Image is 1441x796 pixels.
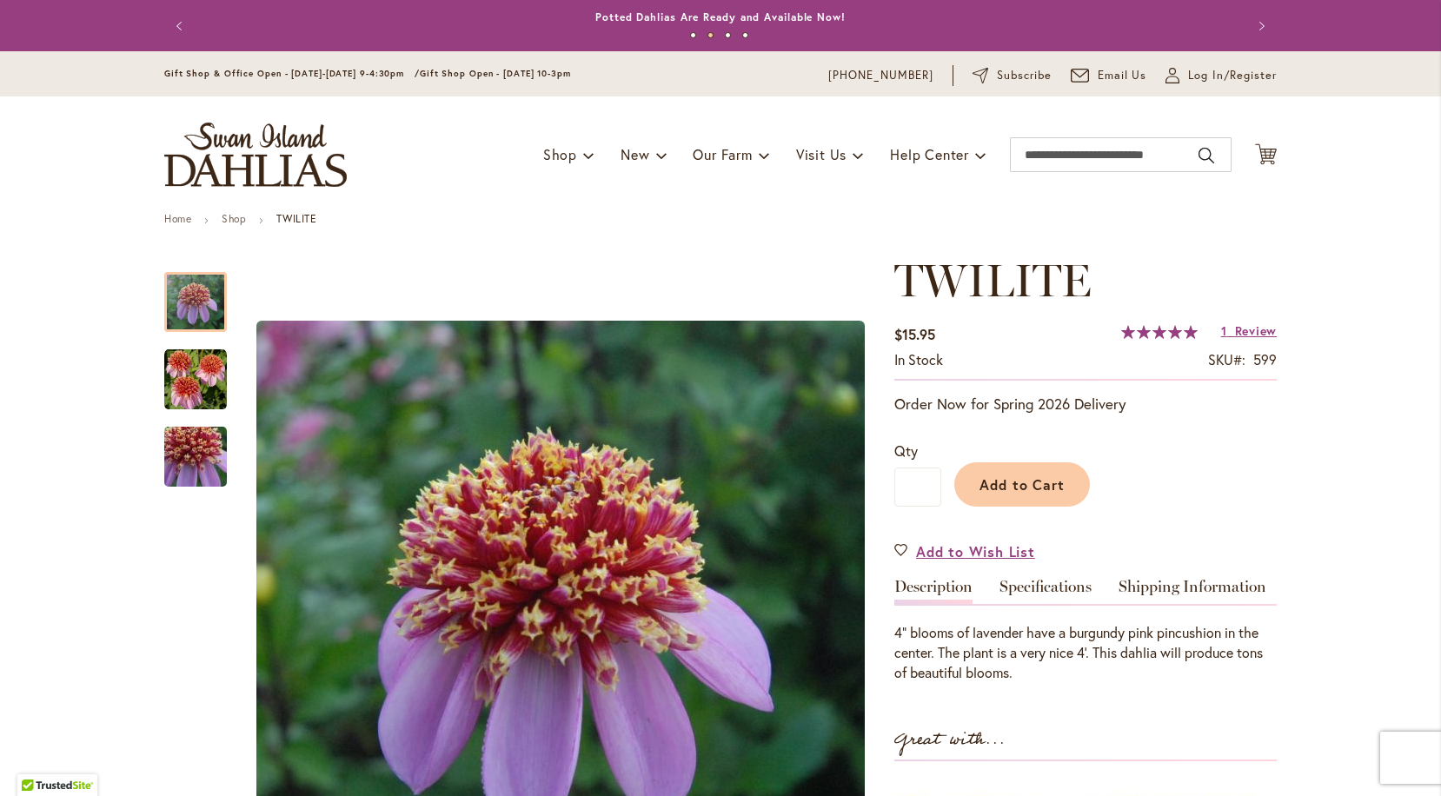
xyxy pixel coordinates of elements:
div: 4” blooms of lavender have a burgundy pink pincushion in the center. The plant is a very nice 4’.... [894,623,1277,683]
iframe: Launch Accessibility Center [13,734,62,783]
a: Shipping Information [1119,579,1266,604]
a: Shop [222,212,246,225]
a: Email Us [1071,67,1147,84]
span: Qty [894,441,918,460]
span: Visit Us [796,145,847,163]
span: $15.95 [894,325,935,343]
a: Potted Dahlias Are Ready and Available Now! [595,10,846,23]
span: Add to Wish List [916,541,1035,561]
a: Description [894,579,973,604]
a: Specifications [999,579,1092,604]
a: Log In/Register [1165,67,1277,84]
div: TWILITE [164,332,244,409]
span: Review [1235,322,1277,339]
span: Subscribe [997,67,1052,84]
a: [PHONE_NUMBER] [828,67,933,84]
div: TWILITE [164,409,227,487]
a: Subscribe [973,67,1052,84]
button: Previous [164,9,199,43]
div: 599 [1253,350,1277,370]
button: 4 of 4 [742,32,748,38]
strong: Great with... [894,726,1006,754]
a: Add to Wish List [894,541,1035,561]
button: 3 of 4 [725,32,731,38]
span: Our Farm [693,145,752,163]
strong: SKU [1208,350,1245,368]
span: New [621,145,649,163]
div: 100% [1121,325,1198,339]
span: Gift Shop & Office Open - [DATE]-[DATE] 9-4:30pm / [164,68,420,79]
span: Help Center [890,145,969,163]
span: Gift Shop Open - [DATE] 10-3pm [420,68,571,79]
span: Log In/Register [1188,67,1277,84]
p: Order Now for Spring 2026 Delivery [894,394,1277,415]
span: In stock [894,350,943,368]
a: Home [164,212,191,225]
span: Shop [543,145,577,163]
span: Email Us [1098,67,1147,84]
a: store logo [164,123,347,187]
img: TWILITE [133,398,258,516]
button: 1 of 4 [690,32,696,38]
strong: TWILITE [276,212,316,225]
button: 2 of 4 [707,32,714,38]
div: TWILITE [164,255,244,332]
a: 1 Review [1221,322,1277,339]
img: TWILITE [164,348,227,411]
button: Next [1242,9,1277,43]
span: Add to Cart [979,475,1066,494]
div: Availability [894,350,943,370]
span: 1 [1221,322,1227,339]
span: TWILITE [894,253,1092,308]
div: Detailed Product Info [894,579,1277,683]
button: Add to Cart [954,462,1090,507]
